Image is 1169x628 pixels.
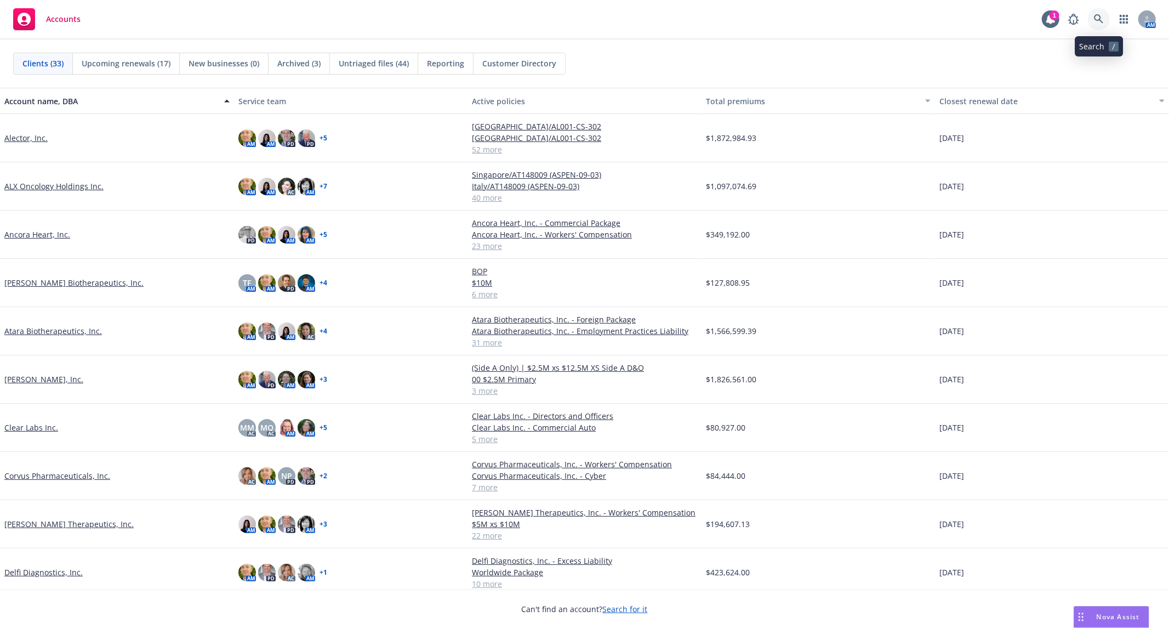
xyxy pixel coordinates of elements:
a: (Side A Only) | $2.5M xs $12.5M XS Side A D&O [472,362,697,374]
a: Alector, Inc. [4,132,48,144]
span: [DATE] [939,180,964,192]
a: 40 more [472,192,697,203]
div: Account name, DBA [4,95,218,107]
span: [DATE] [939,325,964,337]
img: photo [258,226,276,244]
img: photo [278,129,295,147]
a: Clear Labs Inc. [4,422,58,433]
img: photo [238,226,256,244]
button: Total premiums [702,88,936,114]
a: 3 more [472,385,697,397]
span: Customer Directory [482,58,556,69]
span: Clients (33) [22,58,64,69]
img: photo [298,564,315,581]
a: $5M xs $10M [472,518,697,530]
span: Nova Assist [1097,612,1140,621]
img: photo [238,323,256,340]
span: [DATE] [939,374,964,385]
span: [DATE] [939,567,964,578]
span: [DATE] [939,277,964,288]
span: [DATE] [939,422,964,433]
button: Closest renewal date [935,88,1169,114]
a: Accounts [9,4,85,35]
a: Atara Biotherapeutics, Inc. [4,325,102,337]
span: Can't find an account? [522,603,648,615]
span: $1,826,561.00 [706,374,756,385]
span: $1,566,599.39 [706,325,756,337]
a: Atara Biotherapeutics, Inc. - Employment Practices Liability [472,325,697,337]
a: Corvus Pharmaceuticals, Inc. - Workers' Compensation [472,459,697,470]
span: [DATE] [939,518,964,530]
a: + 1 [320,569,327,576]
span: $194,607.13 [706,518,750,530]
a: 10 more [472,578,697,590]
img: photo [238,467,256,485]
a: Search [1088,8,1110,30]
img: photo [298,323,315,340]
a: Ancora Heart, Inc. [4,229,70,240]
img: photo [238,371,256,388]
div: Active policies [472,95,697,107]
img: photo [258,467,276,485]
a: [GEOGRAPHIC_DATA]/AL001-CS-302 [472,121,697,132]
div: 1 [1050,10,1059,20]
a: Switch app [1113,8,1135,30]
a: 00 $2.5M Primary [472,374,697,385]
img: photo [278,516,295,533]
a: Italy/AT148009 (ASPEN-09-03) [472,180,697,192]
span: $1,872,984.93 [706,132,756,144]
img: photo [298,178,315,195]
a: 6 more [472,288,697,300]
span: Accounts [46,15,81,24]
span: [DATE] [939,470,964,482]
a: Delfi Diagnostics, Inc. [4,567,83,578]
a: + 3 [320,376,327,383]
span: MM [240,422,254,433]
a: [PERSON_NAME] Therapeutics, Inc. [4,518,134,530]
a: [PERSON_NAME], Inc. [4,374,83,385]
a: 31 more [472,337,697,348]
span: NP [281,470,292,482]
a: 5 more [472,433,697,445]
a: [PERSON_NAME] Therapeutics, Inc. - Workers' Compensation [472,507,697,518]
img: photo [258,564,276,581]
a: Delfi Diagnostics, Inc. - Excess Liability [472,555,697,567]
img: photo [278,226,295,244]
img: photo [258,129,276,147]
a: + 3 [320,521,327,528]
a: 52 more [472,144,697,155]
img: photo [238,129,256,147]
a: + 5 [320,135,327,142]
a: + 4 [320,280,327,286]
a: + 4 [320,328,327,335]
img: photo [298,371,315,388]
img: photo [298,274,315,292]
img: photo [238,564,256,581]
span: $1,097,074.69 [706,180,756,192]
a: Worldwide Package [472,567,697,578]
a: + 5 [320,231,327,238]
span: Archived (3) [277,58,321,69]
div: Total premiums [706,95,919,107]
a: 7 more [472,482,697,493]
a: + 7 [320,183,327,190]
a: + 5 [320,425,327,431]
a: ALX Oncology Holdings Inc. [4,180,104,192]
a: $10M [472,277,697,288]
span: $423,624.00 [706,567,750,578]
img: photo [278,323,295,340]
div: Service team [238,95,464,107]
a: + 2 [320,473,327,479]
span: Untriaged files (44) [339,58,409,69]
span: $84,444.00 [706,470,745,482]
a: Clear Labs Inc. - Directors and Officers [472,410,697,422]
button: Service team [234,88,468,114]
a: Report a Bug [1063,8,1085,30]
a: Singapore/AT148009 (ASPEN-09-03) [472,169,697,180]
span: MQ [260,422,273,433]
